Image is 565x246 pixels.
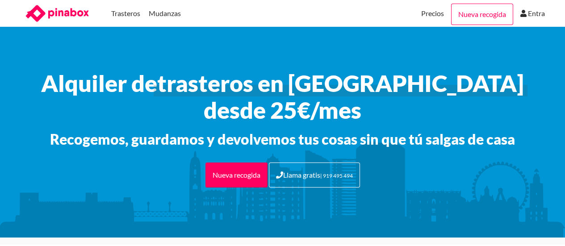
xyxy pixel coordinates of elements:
[15,130,551,148] h3: Recogemos, guardamos y devolvemos tus cosas sin que tú salgas de casa
[320,172,353,179] small: | 919 495 494
[15,70,551,123] h1: Alquiler de desde 25€/mes
[205,163,268,188] a: Nueva recogida
[269,163,360,188] a: Llama gratis| 919 495 494
[157,70,524,96] span: trasteros en [GEOGRAPHIC_DATA]
[451,4,513,25] a: Nueva recogida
